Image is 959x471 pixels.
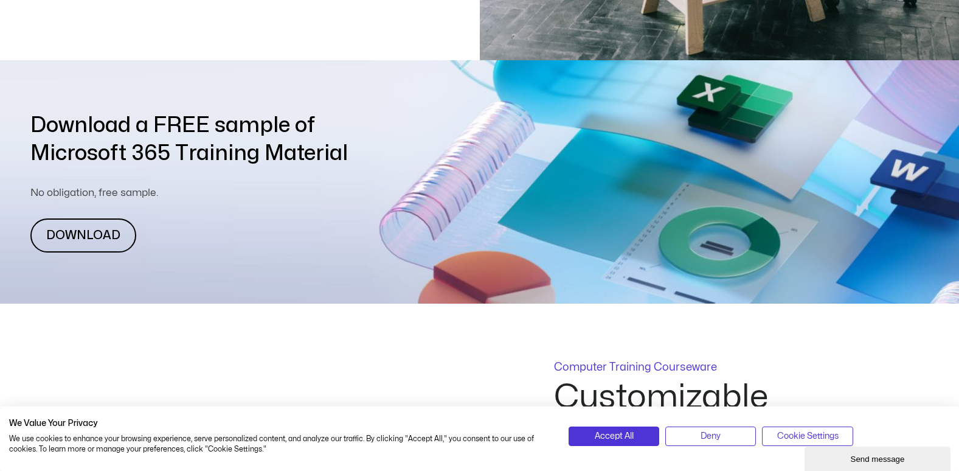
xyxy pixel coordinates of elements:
[777,430,839,443] span: Cookie Settings
[9,418,550,429] h2: We Value Your Privacy
[762,427,853,446] button: Adjust cookie preferences
[30,218,136,253] a: DOWNLOAD
[805,444,953,471] iframe: chat widget
[595,430,634,443] span: Accept All
[554,362,797,373] p: Computer Training Courseware
[569,427,659,446] button: Accept all cookies
[665,427,756,446] button: Deny all cookies
[30,186,348,200] div: No obligation, free sample.
[701,430,721,443] span: Deny
[30,111,348,167] div: Download a FREE sample of Microsoft 365 Training Material
[9,434,550,455] p: We use cookies to enhance your browsing experience, serve personalized content, and analyze our t...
